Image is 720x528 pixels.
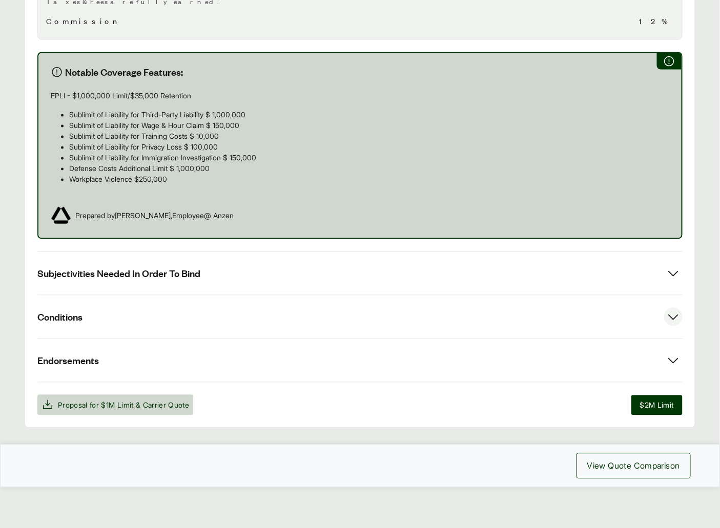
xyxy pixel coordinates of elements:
[577,453,691,479] button: View Quote Comparison
[51,91,669,101] p: EPLI - $1,000,000 Limit/$35,000 Retention
[37,311,83,324] span: Conditions
[69,163,669,174] p: Defense Costs Additional Limit $ 1,000,000
[58,400,189,411] span: Proposal for
[631,395,683,415] button: $2M Limit
[37,395,193,415] button: Proposal for $1M Limit & Carrier Quote
[69,131,669,142] p: Sublimit of Liability for Training Costs $ 10,000
[75,210,234,221] span: Prepared by [PERSON_NAME] , Employee @ Anzen
[69,142,669,153] p: Sublimit of Liability for Privacy Loss $ 100,000
[46,15,121,27] span: Commission
[37,252,683,295] button: Subjectivities Needed In Order To Bind
[136,401,189,410] span: & Carrier Quote
[69,110,669,120] p: Sublimit of Liability for Third-Party Liability $ 1,000,000
[65,66,183,78] span: Notable Coverage Features:
[69,153,669,163] p: Sublimit of Liability for Immigration Investigation $ 150,000
[69,120,669,131] p: Sublimit of Liability for Wage & Hour Claim $ 150,000
[37,267,200,280] span: Subjectivities Needed In Order To Bind
[640,400,674,411] span: $2M Limit
[37,354,99,367] span: Endorsements
[37,295,683,339] button: Conditions
[587,460,680,472] span: View Quote Comparison
[639,15,674,27] span: 12%
[37,339,683,382] button: Endorsements
[69,174,669,185] p: Workplace Violence $250,000
[101,401,134,410] span: $1M Limit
